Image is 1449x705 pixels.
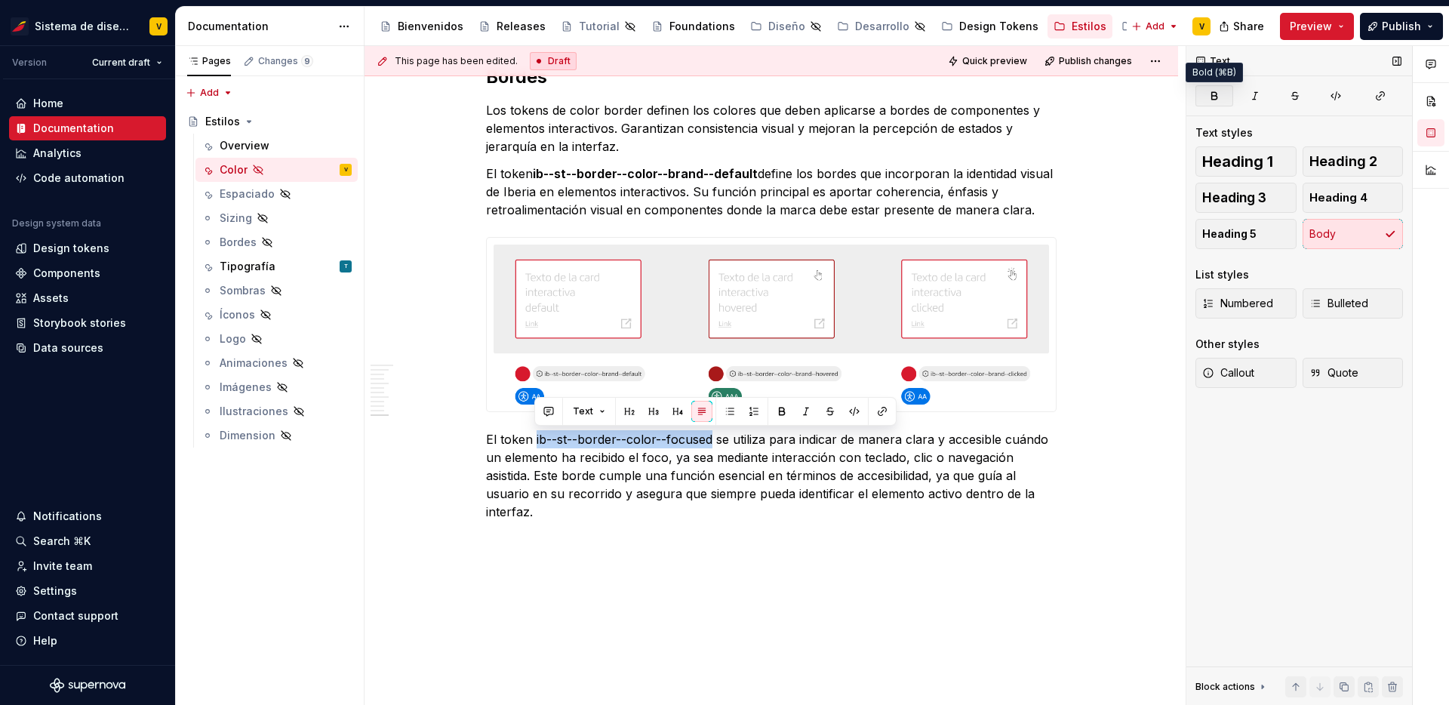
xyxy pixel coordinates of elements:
button: Text [566,401,612,422]
span: Quote [1309,365,1358,380]
button: Heading 3 [1195,183,1297,213]
div: Diseño [768,19,805,34]
span: Bulleted [1309,296,1368,311]
div: Home [33,96,63,111]
a: Invite team [9,554,166,578]
div: Design system data [12,217,101,229]
button: Heading 1 [1195,146,1297,177]
div: Sizing [220,211,252,226]
div: Espaciado [220,186,275,202]
a: Estilos [181,109,358,134]
div: Documentation [33,121,114,136]
a: Design Tokens [935,14,1044,38]
div: Components [33,266,100,281]
button: Notifications [9,504,166,528]
p: El token ib--st--border--color--focused se utiliza para indicar de manera clara y accesible cuánd... [486,430,1057,521]
div: Notifications [33,509,102,524]
div: Pages [187,55,231,67]
img: ee2b4c96-ecea-4900-a4eb-a80234a93f29.png [487,238,1056,412]
div: T [344,259,348,274]
button: Heading 5 [1195,219,1297,249]
span: Preview [1290,19,1332,34]
span: Heading 3 [1202,190,1266,205]
a: ColorV [195,158,358,182]
div: Sombras [220,283,266,298]
button: Publish [1360,13,1443,40]
div: Data sources [33,340,103,356]
div: Tipografía [220,259,275,274]
div: Other styles [1195,337,1260,352]
a: Logo [195,327,358,351]
a: Analytics [9,141,166,165]
span: Share [1233,19,1264,34]
button: Publish changes [1040,51,1139,72]
div: Settings [33,583,77,599]
button: Numbered [1195,288,1297,319]
span: Current draft [92,57,150,69]
button: Quote [1303,358,1404,388]
a: Data sources [9,336,166,360]
div: Storybook stories [33,316,126,331]
a: Foundations [645,14,741,38]
div: Help [33,633,57,648]
span: Heading 5 [1202,226,1257,242]
a: Documentation [9,116,166,140]
div: Tutorial [579,19,620,34]
div: Animaciones [220,356,288,371]
button: Contact support [9,604,166,628]
a: Bordes [195,230,358,254]
p: El token define los bordes que incorporan la identidad visual de Iberia en elementos interactivos... [486,165,1057,219]
a: Imágenes [195,375,358,399]
a: Assets [9,286,166,310]
span: Publish changes [1059,55,1132,67]
div: V [344,162,348,177]
div: Design Tokens [959,19,1038,34]
div: Bordes [220,235,257,250]
div: Estilos [205,114,240,129]
img: 55604660-494d-44a9-beb2-692398e9940a.png [11,17,29,35]
button: Sistema de diseño IberiaV [3,10,172,42]
div: Desarrollo [855,19,909,34]
span: Add [200,87,219,99]
div: Code automation [33,171,125,186]
span: Callout [1202,365,1254,380]
p: Los tokens de color border definen los colores que deben aplicarse a bordes de componentes y elem... [486,101,1057,155]
button: Bulleted [1303,288,1404,319]
div: Block actions [1195,676,1269,697]
span: Add [1146,20,1164,32]
div: Analytics [33,146,82,161]
div: Sistema de diseño Iberia [35,19,131,34]
div: Íconos [220,307,255,322]
button: Quick preview [943,51,1034,72]
span: 9 [301,55,313,67]
div: Logo [220,331,246,346]
div: Releases [497,19,546,34]
button: Search ⌘K [9,529,166,553]
strong: ib--st--border--color--brand--default [533,166,758,181]
a: Bienvenidos [374,14,469,38]
div: V [1199,20,1204,32]
a: Overview [195,134,358,158]
div: Design tokens [33,241,109,256]
a: Components [9,261,166,285]
button: Heading 2 [1303,146,1404,177]
span: Quick preview [962,55,1027,67]
div: Bienvenidos [398,19,463,34]
a: Settings [9,579,166,603]
div: Page tree [374,11,1124,42]
div: V [156,20,162,32]
svg: Supernova Logo [50,678,125,693]
strong: Bordes [486,66,547,88]
a: Home [9,91,166,115]
button: Add [1127,16,1183,37]
a: Design tokens [9,236,166,260]
a: TipografíaT [195,254,358,279]
div: Ilustraciones [220,404,288,419]
div: List styles [1195,267,1249,282]
div: Changes [258,55,313,67]
span: Text [573,405,593,417]
button: Preview [1280,13,1354,40]
button: Callout [1195,358,1297,388]
a: Ilustraciones [195,399,358,423]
